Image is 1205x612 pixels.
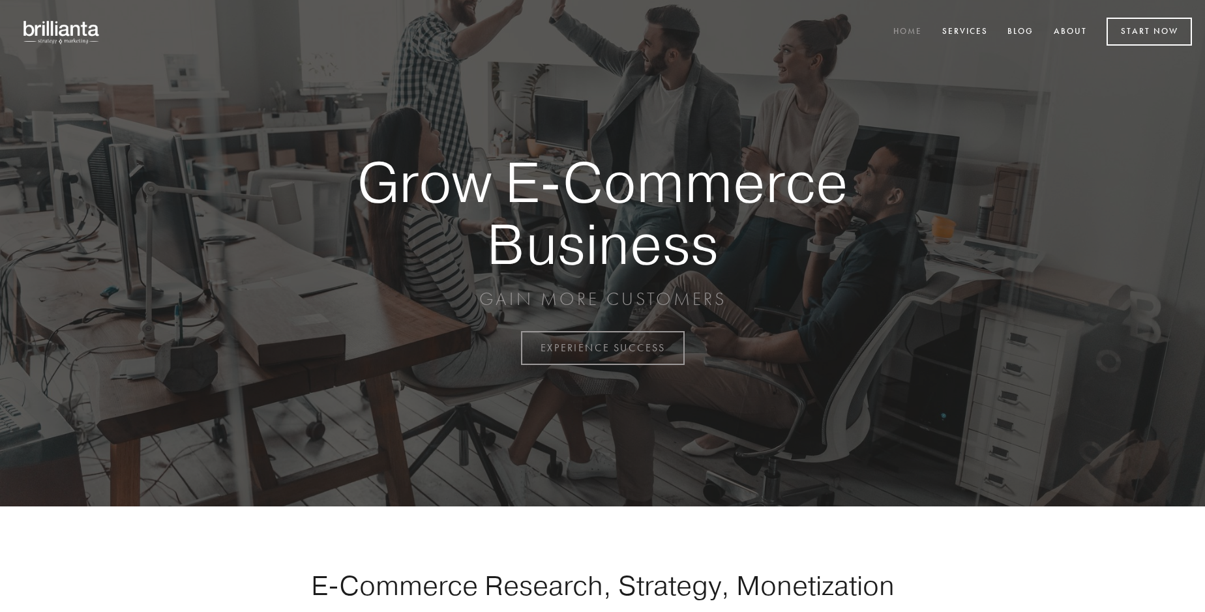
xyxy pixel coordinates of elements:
a: Blog [999,22,1042,43]
a: About [1045,22,1095,43]
img: brillianta - research, strategy, marketing [13,13,111,51]
a: EXPERIENCE SUCCESS [521,331,685,365]
a: Start Now [1107,18,1192,46]
a: Home [885,22,930,43]
p: GAIN MORE CUSTOMERS [312,287,893,311]
a: Services [934,22,996,43]
strong: Grow E-Commerce Business [312,151,893,274]
h1: E-Commerce Research, Strategy, Monetization [270,569,935,602]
